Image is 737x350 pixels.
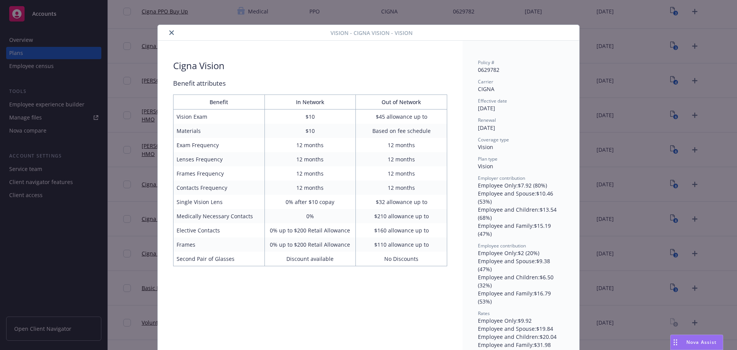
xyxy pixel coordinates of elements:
td: Vision Exam [174,109,265,124]
td: Exam Frequency [174,138,265,152]
button: close [167,28,176,37]
td: $45 allowance up to [356,109,447,124]
td: $160 allowance up to [356,223,447,237]
td: Second Pair of Glasses [174,252,265,266]
td: 12 months [264,181,356,195]
td: $32 allowance up to [356,195,447,209]
span: Rates [478,310,490,317]
div: Employee and Spouse : $9.38 (47%) [478,257,564,273]
span: Carrier [478,78,493,85]
button: Nova Assist [670,335,723,350]
div: CIGNA [478,85,564,93]
span: Coverage type [478,136,509,143]
th: Benefit [174,95,265,109]
div: Vision [478,143,564,151]
td: 0% up to $200 Retail Allowance [264,223,356,237]
span: Renewal [478,117,496,123]
div: Employee and Family : $16.79 (53%) [478,289,564,305]
div: [DATE] [478,124,564,132]
div: Employee Only : $7.92 (80%) [478,181,564,189]
span: Employer contribution [478,175,525,181]
td: $10 [264,124,356,138]
div: Vision [478,162,564,170]
div: Employee Only : $9.92 [478,317,564,325]
div: Employee and Family : $15.19 (47%) [478,222,564,238]
td: 0% after $10 copay [264,195,356,209]
span: Vision - Cigna Vision - Vision [330,29,413,37]
td: Based on fee schedule [356,124,447,138]
td: Frames Frequency [174,166,265,181]
div: 0629782 [478,66,564,74]
th: In Network [264,95,356,109]
div: Employee and Family : $31.98 [478,341,564,349]
td: Elective Contacts [174,223,265,237]
td: $210 allowance up to [356,209,447,223]
div: Benefit attributes [173,78,447,88]
td: 12 months [264,138,356,152]
td: Single Vision Lens [174,195,265,209]
span: Nova Assist [686,339,717,345]
th: Out of Network [356,95,447,109]
td: 12 months [356,152,447,166]
div: Employee and Children : $13.54 (68%) [478,206,564,222]
td: Contacts Frequency [174,181,265,195]
td: 0% up to $200 Retail Allowance [264,237,356,252]
td: 12 months [264,166,356,181]
td: 0% [264,209,356,223]
td: 12 months [356,138,447,152]
td: Frames [174,237,265,252]
div: Cigna Vision [173,59,225,72]
div: Employee and Children : $6.50 (32%) [478,273,564,289]
span: Plan type [478,156,497,162]
div: Drag to move [671,335,680,350]
td: $10 [264,109,356,124]
td: Materials [174,124,265,138]
td: 12 months [356,166,447,181]
td: No Discounts [356,252,447,266]
td: Medically Necessary Contacts [174,209,265,223]
div: Employee and Children : $20.04 [478,333,564,341]
div: Employee Only : $2 (20%) [478,249,564,257]
td: Discount available [264,252,356,266]
span: Policy # [478,59,494,66]
td: $110 allowance up to [356,237,447,252]
div: Employee and Spouse : $19.84 [478,325,564,333]
div: [DATE] [478,104,564,112]
td: 12 months [356,181,447,195]
td: Lenses Frequency [174,152,265,166]
span: Effective date [478,98,507,104]
td: 12 months [264,152,356,166]
span: Employee contribution [478,242,526,249]
div: Employee and Spouse : $10.46 (53%) [478,189,564,206]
